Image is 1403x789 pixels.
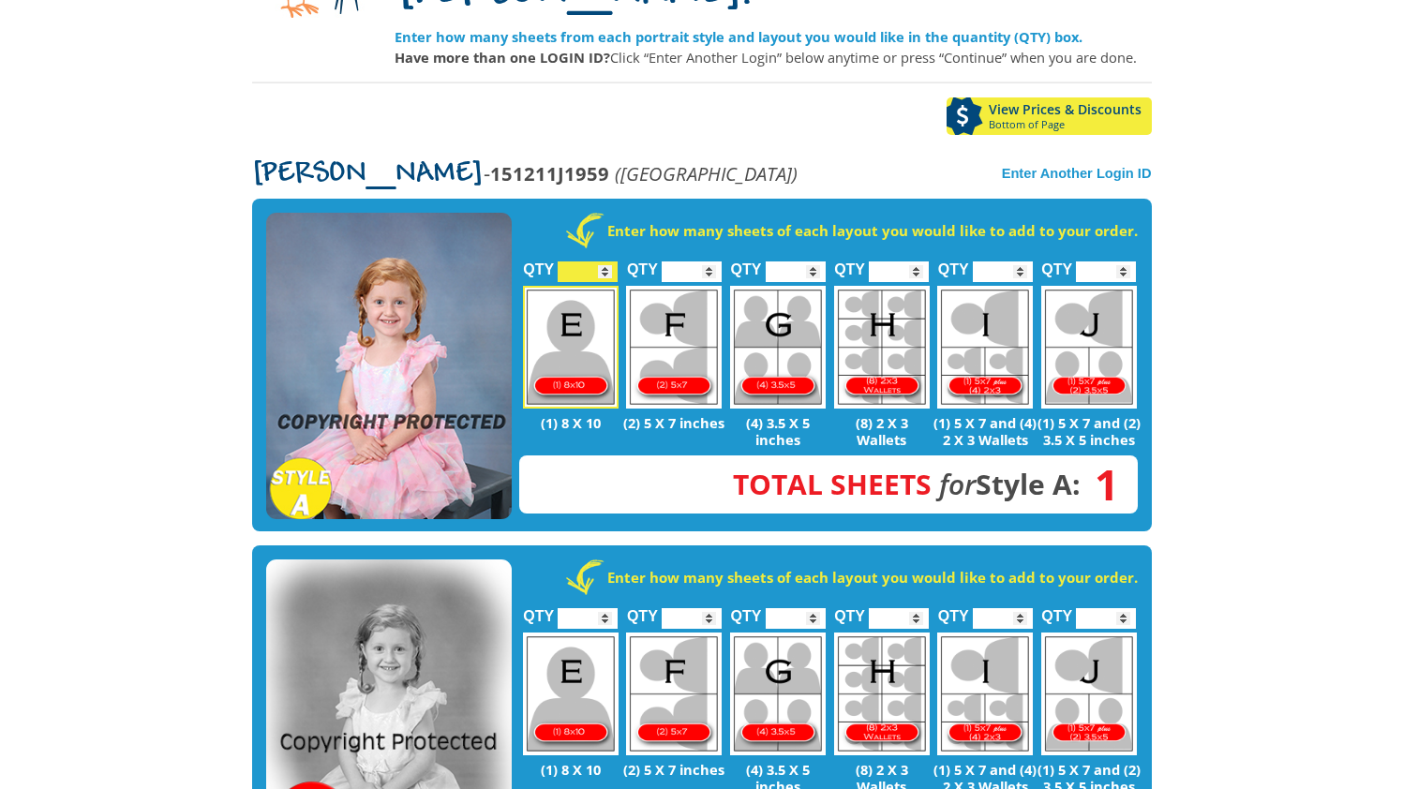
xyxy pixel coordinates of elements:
[938,588,969,633] label: QTY
[1081,474,1119,495] span: 1
[523,241,554,287] label: QTY
[731,241,762,287] label: QTY
[733,465,932,503] span: Total Sheets
[626,286,722,409] img: F
[395,27,1082,46] strong: Enter how many sheets from each portrait style and layout you would like in the quantity (QTY) box.
[622,761,726,778] p: (2) 5 X 7 inches
[730,633,826,755] img: G
[523,286,619,409] img: E
[266,213,512,520] img: STYLE A
[1041,588,1072,633] label: QTY
[395,47,1152,67] p: Click “Enter Another Login” below anytime or press “Continue” when you are done.
[933,414,1037,448] p: (1) 5 X 7 and (4) 2 X 3 Wallets
[395,48,610,67] strong: Have more than one LOGIN ID?
[523,633,619,755] img: E
[937,286,1033,409] img: I
[615,160,798,186] em: ([GEOGRAPHIC_DATA])
[252,159,484,189] span: [PERSON_NAME]
[622,414,726,431] p: (2) 5 X 7 inches
[1002,166,1152,181] a: Enter Another Login ID
[607,568,1138,587] strong: Enter how many sheets of each layout you would like to add to your order.
[733,465,1081,503] strong: Style A:
[989,119,1152,130] span: Bottom of Page
[627,241,658,287] label: QTY
[947,97,1152,135] a: View Prices & DiscountsBottom of Page
[829,414,933,448] p: (8) 2 X 3 Wallets
[834,286,930,409] img: H
[252,163,798,185] p: -
[607,221,1138,240] strong: Enter how many sheets of each layout you would like to add to your order.
[834,588,865,633] label: QTY
[731,588,762,633] label: QTY
[627,588,658,633] label: QTY
[834,241,865,287] label: QTY
[730,286,826,409] img: G
[490,160,609,186] strong: 151211J1959
[1041,286,1137,409] img: J
[1041,633,1137,755] img: J
[834,633,930,755] img: H
[626,633,722,755] img: F
[519,414,623,431] p: (1) 8 X 10
[523,588,554,633] label: QTY
[726,414,830,448] p: (4) 3.5 X 5 inches
[938,241,969,287] label: QTY
[937,633,1033,755] img: I
[1037,414,1142,448] p: (1) 5 X 7 and (2) 3.5 X 5 inches
[519,761,623,778] p: (1) 8 X 10
[939,465,976,503] em: for
[1041,241,1072,287] label: QTY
